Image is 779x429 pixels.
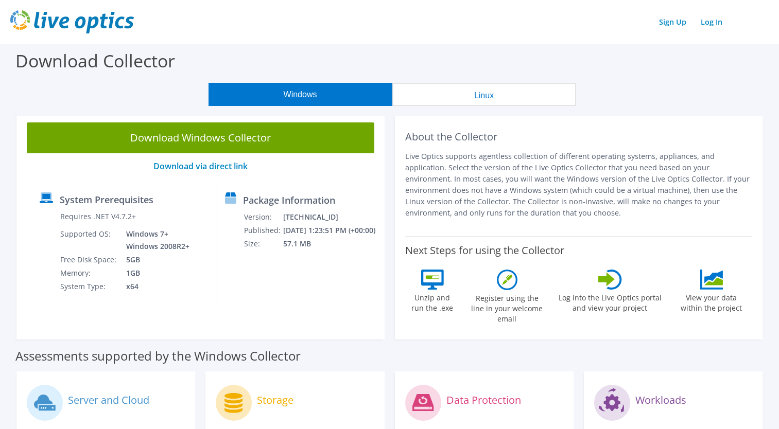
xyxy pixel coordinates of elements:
[635,395,686,405] label: Workloads
[60,227,118,253] td: Supported OS:
[283,210,380,224] td: [TECHNICAL_ID]
[244,237,283,251] td: Size:
[118,266,192,280] td: 1GB
[558,290,662,313] label: Log into the Live Optics portal and view your project
[405,151,753,219] p: Live Optics supports agentless collection of different operating systems, appliances, and applica...
[60,266,118,280] td: Memory:
[27,122,374,153] a: Download Windows Collector
[118,280,192,293] td: x64
[15,49,175,73] label: Download Collector
[10,10,134,33] img: live_optics_svg.svg
[283,237,380,251] td: 57.1 MB
[654,14,691,29] a: Sign Up
[15,351,301,361] label: Assessments supported by the Windows Collector
[283,224,380,237] td: [DATE] 1:23:51 PM (+00:00)
[469,290,546,324] label: Register using the line in your welcome email
[60,253,118,266] td: Free Disk Space:
[209,83,392,106] button: Windows
[696,14,728,29] a: Log In
[60,280,118,293] td: System Type:
[68,395,149,405] label: Server and Cloud
[60,194,153,205] label: System Prerequisites
[446,395,521,405] label: Data Protection
[405,131,753,143] h2: About the Collector
[118,227,192,253] td: Windows 7+ Windows 2008R2+
[118,253,192,266] td: 5GB
[392,83,576,106] button: Linux
[409,290,456,313] label: Unzip and run the .exe
[60,211,136,222] label: Requires .NET V4.7.2+
[674,290,749,313] label: View your data within the project
[153,160,248,172] a: Download via direct link
[244,224,283,237] td: Published:
[405,244,564,257] label: Next Steps for using the Collector
[243,195,335,205] label: Package Information
[244,210,283,224] td: Version:
[257,395,293,405] label: Storage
